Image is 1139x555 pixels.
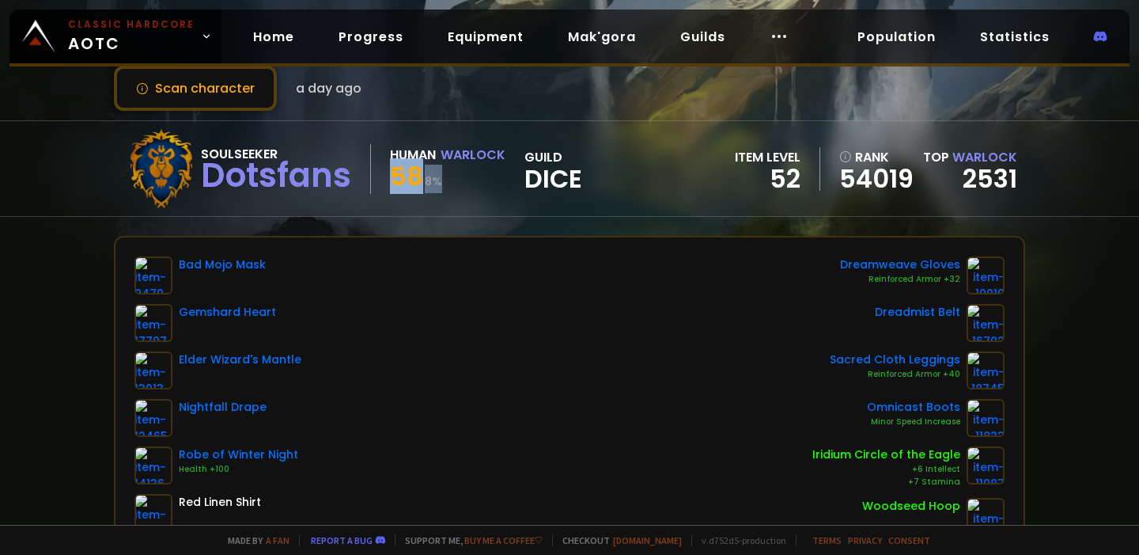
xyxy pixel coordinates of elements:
div: Nightfall Drape [179,399,267,416]
div: Minor Speed Increase [867,416,960,428]
span: Checkout [552,534,682,546]
div: item level [735,147,800,167]
div: Dreadmist Belt [875,304,960,321]
span: a day ago [296,78,361,98]
div: 52 [735,167,800,191]
a: Guilds [668,21,738,53]
div: +7 Stamina [812,476,960,488]
a: Terms [812,534,842,546]
a: Consent [888,534,930,546]
a: Equipment [435,21,536,53]
div: Reinforced Armor +32 [840,273,960,286]
a: Privacy [848,534,882,546]
img: item-11822 [967,399,1005,437]
a: Report a bug [311,534,373,546]
div: Warlock [441,145,505,165]
a: Progress [326,21,416,53]
div: Omnicast Boots [867,399,960,416]
a: Buy me a coffee [464,534,543,546]
a: Classic HardcoreAOTC [9,10,221,63]
a: Statistics [967,21,1062,53]
div: Elder Wizard's Mantle [179,352,301,368]
img: item-12465 [134,399,172,437]
div: Gemshard Heart [179,304,276,321]
button: Scan character [114,66,277,111]
div: Iridium Circle of the Eagle [812,447,960,463]
img: item-16702 [967,304,1005,342]
img: item-18745 [967,352,1005,390]
span: 58 [390,158,423,194]
div: Woodseed Hoop [862,498,960,515]
a: Population [845,21,948,53]
img: item-14136 [134,447,172,485]
img: item-9470 [134,257,172,295]
img: item-17768 [967,498,1005,536]
a: a fan [266,534,289,546]
a: 54019 [839,167,914,191]
div: rank [839,147,914,167]
div: Robe of Winter Night [179,447,298,463]
span: Support me, [395,534,543,546]
img: item-13013 [134,352,172,390]
div: Top [923,147,1017,167]
small: Classic Hardcore [68,17,195,32]
img: item-11987 [967,447,1005,485]
span: Warlock [952,148,1017,166]
div: Soulseeker [201,144,351,164]
div: Red Linen Shirt [179,494,261,511]
div: Bad Mojo Mask [179,257,266,273]
a: [DOMAIN_NAME] [613,534,682,546]
span: Dice [524,167,582,191]
div: Health +100 [179,463,298,476]
span: AOTC [68,17,195,55]
span: Made by [218,534,289,546]
a: Mak'gora [555,21,649,53]
a: Home [240,21,307,53]
div: Reinforced Armor +40 [830,368,960,381]
a: 2531 [963,161,1017,196]
span: v. d752d5 - production [691,534,786,546]
img: item-2575 [134,494,172,532]
div: guild [524,147,582,191]
div: +6 Intellect [812,463,960,476]
div: Dreamweave Gloves [840,257,960,273]
img: item-10019 [967,257,1005,295]
div: Sacred Cloth Leggings [830,352,960,368]
img: item-17707 [134,304,172,342]
div: Human [390,145,436,165]
small: 8 % [425,173,442,189]
div: Dotsfans [201,164,351,188]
